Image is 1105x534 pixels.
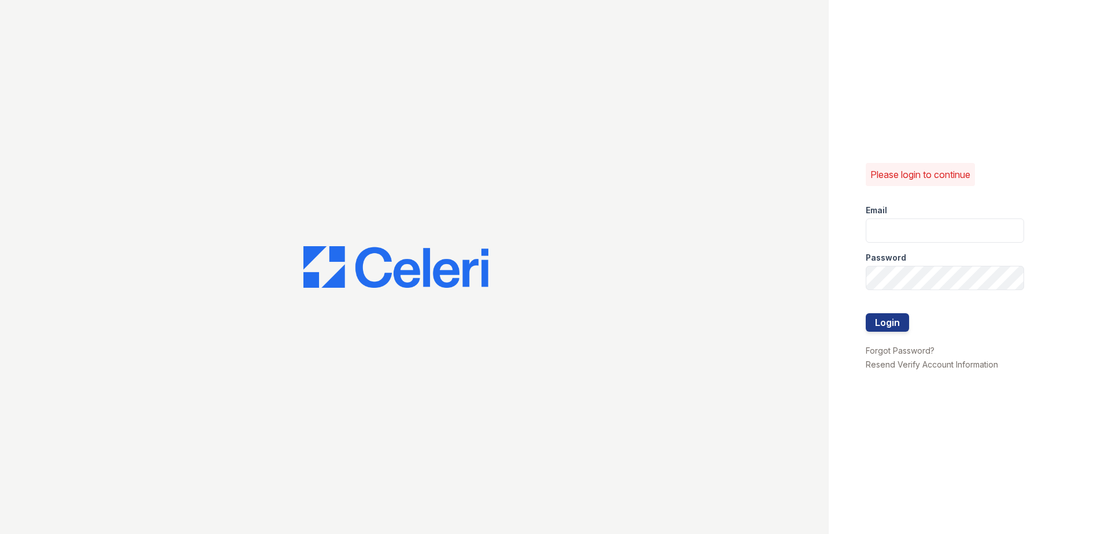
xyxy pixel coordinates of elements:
p: Please login to continue [870,168,970,181]
a: Forgot Password? [866,346,935,355]
label: Email [866,205,887,216]
label: Password [866,252,906,264]
button: Login [866,313,909,332]
img: CE_Logo_Blue-a8612792a0a2168367f1c8372b55b34899dd931a85d93a1a3d3e32e68fde9ad4.png [303,246,488,288]
a: Resend Verify Account Information [866,359,998,369]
